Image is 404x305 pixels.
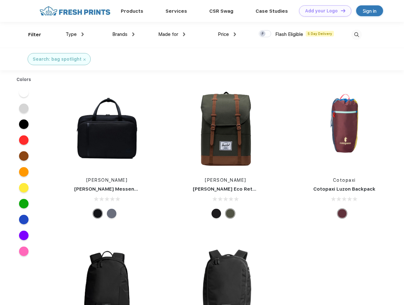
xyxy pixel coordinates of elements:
[305,8,338,14] div: Add your Logo
[12,76,36,83] div: Colors
[356,5,383,16] a: Sign in
[86,178,128,183] a: [PERSON_NAME]
[351,30,362,40] img: desktop_search.svg
[121,8,143,14] a: Products
[74,186,143,192] a: [PERSON_NAME] Messenger
[363,7,376,15] div: Sign in
[341,9,345,12] img: DT
[107,209,116,218] div: Raven Crosshatch
[66,31,77,37] span: Type
[38,5,112,17] img: fo%20logo%202.webp
[83,58,86,61] img: filter_cancel.svg
[302,86,387,171] img: func=resize&h=266
[333,178,356,183] a: Cotopaxi
[28,31,41,38] div: Filter
[158,31,178,37] span: Made for
[337,209,347,218] div: Surprise
[183,86,268,171] img: func=resize&h=266
[225,209,235,218] div: Forest
[81,32,84,36] img: dropdown.png
[183,32,185,36] img: dropdown.png
[132,32,134,36] img: dropdown.png
[93,209,102,218] div: Black
[218,31,229,37] span: Price
[205,178,246,183] a: [PERSON_NAME]
[212,209,221,218] div: Black
[193,186,323,192] a: [PERSON_NAME] Eco Retreat 15" Computer Backpack
[112,31,127,37] span: Brands
[33,56,81,63] div: Search: bag spotlight
[65,86,149,171] img: func=resize&h=266
[275,31,303,37] span: Flash Eligible
[313,186,375,192] a: Cotopaxi Luzon Backpack
[306,31,334,37] span: 5 Day Delivery
[234,32,236,36] img: dropdown.png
